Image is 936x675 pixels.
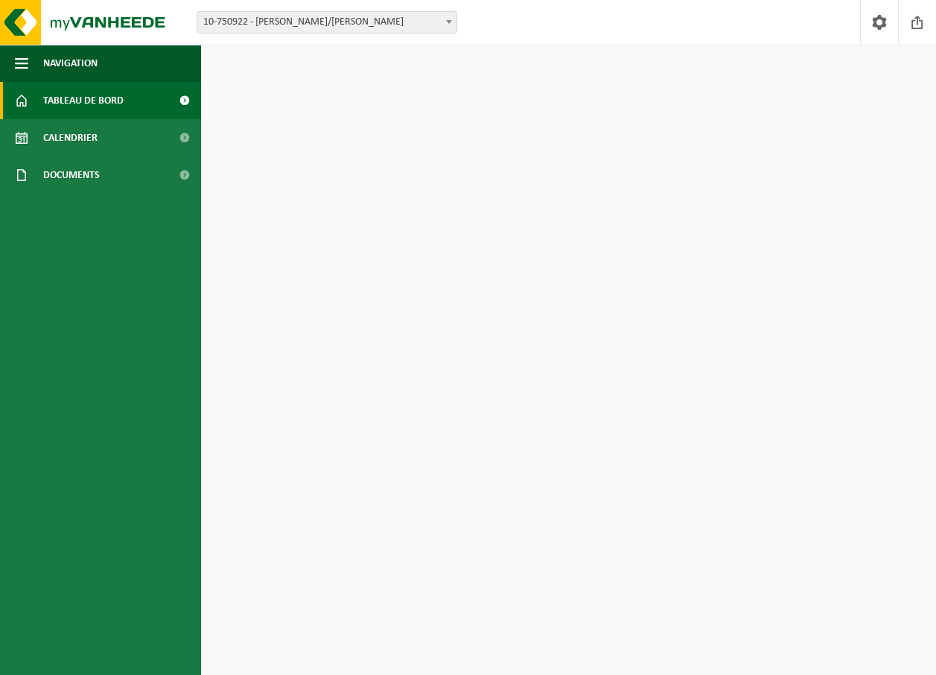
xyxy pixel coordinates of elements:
span: Calendrier [43,119,98,156]
span: 10-750922 - IPALLE ANTOING/BRUNEHAUT - BRUNEHAUT [197,11,457,34]
span: Documents [43,156,100,194]
span: 10-750922 - IPALLE ANTOING/BRUNEHAUT - BRUNEHAUT [197,12,456,33]
span: Tableau de bord [43,82,124,119]
span: Navigation [43,45,98,82]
